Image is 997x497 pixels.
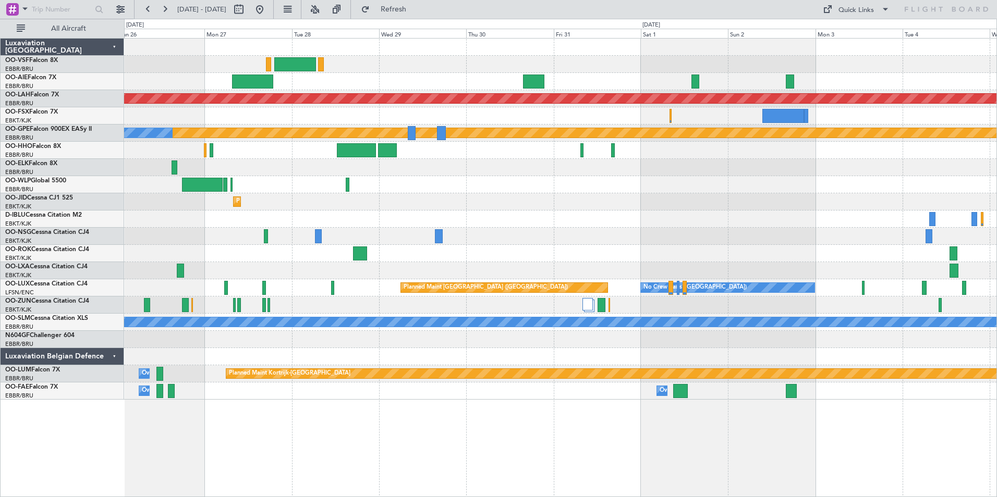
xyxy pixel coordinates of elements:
[5,160,29,167] span: OO-ELK
[642,21,660,30] div: [DATE]
[5,306,31,314] a: EBKT/KJK
[5,367,31,373] span: OO-LUM
[204,29,291,38] div: Mon 27
[5,126,92,132] a: OO-GPEFalcon 900EX EASy II
[5,367,60,373] a: OO-LUMFalcon 7X
[356,1,419,18] button: Refresh
[816,29,903,38] div: Mon 3
[5,203,31,210] a: EBKT/KJK
[5,151,33,159] a: EBBR/BRU
[229,366,350,381] div: Planned Maint Kortrijk-[GEOGRAPHIC_DATA]
[5,254,31,262] a: EBKT/KJK
[5,315,30,321] span: OO-SLM
[5,237,31,245] a: EBKT/KJK
[5,57,29,64] span: OO-VSF
[5,323,33,331] a: EBBR/BRU
[5,298,31,304] span: OO-ZUN
[5,195,73,201] a: OO-JIDCessna CJ1 525
[5,392,33,400] a: EBBR/BRU
[5,126,30,132] span: OO-GPE
[5,185,33,193] a: EBBR/BRU
[5,109,58,115] a: OO-FSXFalcon 7X
[466,29,553,38] div: Thu 30
[5,143,32,150] span: OO-HHO
[5,92,30,98] span: OO-LAH
[5,178,66,184] a: OO-WLPGlobal 5500
[5,289,34,296] a: LFSN/ENC
[5,298,89,304] a: OO-ZUNCessna Citation CJ4
[5,281,30,287] span: OO-LUX
[5,332,30,339] span: N604GF
[5,229,31,235] span: OO-NSG
[142,366,213,381] div: Owner Melsbroek Air Base
[5,220,31,228] a: EBKT/KJK
[5,92,59,98] a: OO-LAHFalcon 7X
[5,178,31,184] span: OO-WLP
[5,229,89,235] a: OO-NSGCessna Citation CJ4
[5,384,58,390] a: OO-FAEFalcon 7X
[728,29,815,38] div: Sun 2
[5,168,33,176] a: EBBR/BRU
[660,383,731,399] div: Owner Melsbroek Air Base
[5,109,29,115] span: OO-FSX
[5,384,29,390] span: OO-FAE
[5,340,33,348] a: EBBR/BRU
[5,281,88,287] a: OO-LUXCessna Citation CJ4
[27,25,110,32] span: All Aircraft
[643,280,747,295] div: No Crew Paris ([GEOGRAPHIC_DATA])
[5,212,82,218] a: D-IBLUCessna Citation M2
[5,57,58,64] a: OO-VSFFalcon 8X
[903,29,990,38] div: Tue 4
[5,212,26,218] span: D-IBLU
[5,143,61,150] a: OO-HHOFalcon 8X
[5,264,88,270] a: OO-LXACessna Citation CJ4
[554,29,641,38] div: Fri 31
[5,65,33,73] a: EBBR/BRU
[404,280,568,295] div: Planned Maint [GEOGRAPHIC_DATA] ([GEOGRAPHIC_DATA])
[5,117,31,125] a: EBKT/KJK
[5,134,33,142] a: EBBR/BRU
[5,246,89,253] a: OO-ROKCessna Citation CJ4
[117,29,204,38] div: Sun 26
[5,375,33,382] a: EBBR/BRU
[5,315,88,321] a: OO-SLMCessna Citation XLS
[5,82,33,90] a: EBBR/BRU
[142,383,213,399] div: Owner Melsbroek Air Base
[5,74,28,81] span: OO-AIE
[5,332,75,339] a: N604GFChallenger 604
[5,100,33,107] a: EBBR/BRU
[11,20,113,37] button: All Aircraft
[379,29,466,38] div: Wed 29
[641,29,728,38] div: Sat 1
[236,194,358,209] div: Planned Maint Kortrijk-[GEOGRAPHIC_DATA]
[838,5,874,16] div: Quick Links
[5,195,27,201] span: OO-JID
[126,21,144,30] div: [DATE]
[5,74,56,81] a: OO-AIEFalcon 7X
[372,6,416,13] span: Refresh
[292,29,379,38] div: Tue 28
[177,5,226,14] span: [DATE] - [DATE]
[818,1,895,18] button: Quick Links
[5,160,57,167] a: OO-ELKFalcon 8X
[32,2,92,17] input: Trip Number
[5,264,30,270] span: OO-LXA
[5,246,31,253] span: OO-ROK
[5,271,31,279] a: EBKT/KJK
